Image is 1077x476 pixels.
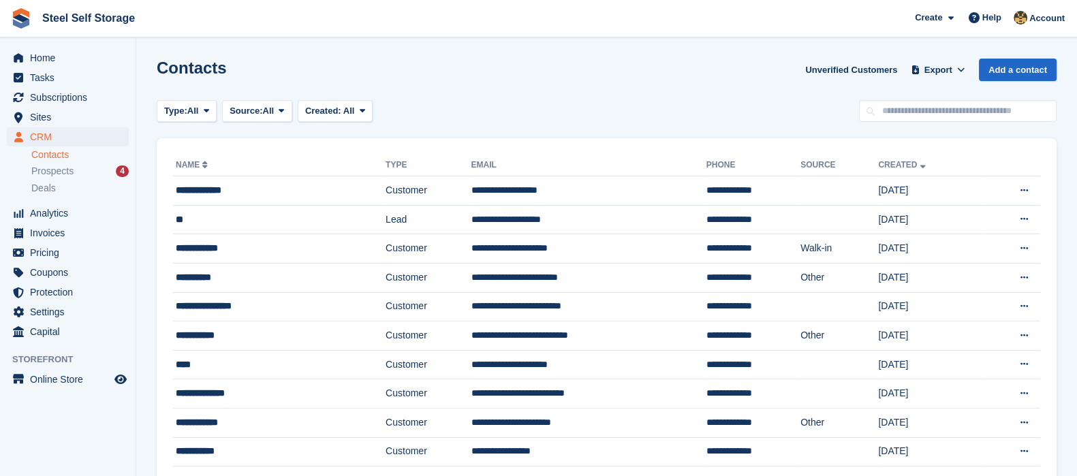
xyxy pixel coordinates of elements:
[30,108,112,127] span: Sites
[37,7,140,29] a: Steel Self Storage
[800,321,878,351] td: Other
[878,176,981,206] td: [DATE]
[7,322,129,341] a: menu
[7,48,129,67] a: menu
[30,322,112,341] span: Capital
[800,59,903,81] a: Unverified Customers
[386,408,471,437] td: Customer
[31,165,74,178] span: Prospects
[222,100,292,123] button: Source: All
[112,371,129,387] a: Preview store
[7,283,129,302] a: menu
[979,59,1057,81] a: Add a contact
[176,160,210,170] a: Name
[157,100,217,123] button: Type: All
[878,234,981,264] td: [DATE]
[7,68,129,87] a: menu
[30,302,112,321] span: Settings
[908,59,968,81] button: Export
[30,370,112,389] span: Online Store
[7,223,129,242] a: menu
[800,155,878,176] th: Source
[157,59,227,77] h1: Contacts
[915,11,942,25] span: Create
[386,155,471,176] th: Type
[187,104,199,118] span: All
[30,127,112,146] span: CRM
[924,63,952,77] span: Export
[386,350,471,379] td: Customer
[30,243,112,262] span: Pricing
[386,176,471,206] td: Customer
[31,182,56,195] span: Deals
[878,408,981,437] td: [DATE]
[7,370,129,389] a: menu
[386,292,471,321] td: Customer
[7,243,129,262] a: menu
[30,204,112,223] span: Analytics
[1029,12,1065,25] span: Account
[31,148,129,161] a: Contacts
[30,263,112,282] span: Coupons
[164,104,187,118] span: Type:
[878,160,928,170] a: Created
[878,292,981,321] td: [DATE]
[471,155,706,176] th: Email
[800,234,878,264] td: Walk-in
[7,127,129,146] a: menu
[298,100,373,123] button: Created: All
[878,205,981,234] td: [DATE]
[263,104,275,118] span: All
[305,106,341,116] span: Created:
[30,48,112,67] span: Home
[11,8,31,29] img: stora-icon-8386f47178a22dfd0bd8f6a31ec36ba5ce8667c1dd55bd0f319d3a0aa187defe.svg
[982,11,1001,25] span: Help
[31,181,129,195] a: Deals
[706,155,800,176] th: Phone
[1014,11,1027,25] img: James Steel
[7,108,129,127] a: menu
[800,408,878,437] td: Other
[31,164,129,178] a: Prospects 4
[878,321,981,351] td: [DATE]
[878,379,981,409] td: [DATE]
[30,88,112,107] span: Subscriptions
[386,234,471,264] td: Customer
[386,321,471,351] td: Customer
[116,165,129,177] div: 4
[30,223,112,242] span: Invoices
[386,205,471,234] td: Lead
[30,283,112,302] span: Protection
[230,104,262,118] span: Source:
[878,350,981,379] td: [DATE]
[7,204,129,223] a: menu
[30,68,112,87] span: Tasks
[7,88,129,107] a: menu
[878,263,981,292] td: [DATE]
[386,437,471,466] td: Customer
[12,353,136,366] span: Storefront
[386,263,471,292] td: Customer
[800,263,878,292] td: Other
[7,302,129,321] a: menu
[343,106,355,116] span: All
[386,379,471,409] td: Customer
[878,437,981,466] td: [DATE]
[7,263,129,282] a: menu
